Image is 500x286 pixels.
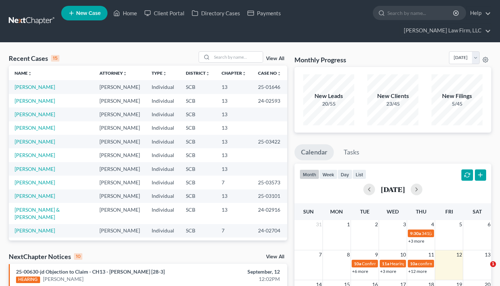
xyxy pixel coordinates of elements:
[15,70,32,76] a: Nameunfold_more
[180,203,216,224] td: SCB
[484,250,491,259] span: 13
[303,208,314,215] span: Sun
[180,148,216,162] td: SCB
[258,70,281,76] a: Case Nounfold_more
[146,121,180,135] td: Individual
[180,224,216,238] td: SCB
[94,107,146,121] td: [PERSON_NAME]
[319,169,337,179] button: week
[216,94,252,107] td: 13
[475,261,493,279] iframe: Intercom live chat
[146,162,180,176] td: Individual
[188,7,244,20] a: Directory Cases
[94,238,146,251] td: [PERSON_NAME]
[318,250,323,259] span: 7
[445,208,453,215] span: Fri
[94,162,146,176] td: [PERSON_NAME]
[252,80,287,94] td: 25-01646
[242,71,246,76] i: unfold_more
[252,238,287,251] td: 23-01120
[15,207,60,220] a: [PERSON_NAME] & [PERSON_NAME]
[362,261,445,266] span: Confirmation hearing for [PERSON_NAME]
[43,275,83,283] a: [PERSON_NAME]
[99,70,127,76] a: Attorneyunfold_more
[152,70,167,76] a: Typeunfold_more
[399,250,407,259] span: 10
[277,71,281,76] i: unfold_more
[180,80,216,94] td: SCB
[16,277,40,283] div: HEARING
[94,80,146,94] td: [PERSON_NAME]
[216,176,252,189] td: 7
[163,71,167,76] i: unfold_more
[337,169,352,179] button: day
[402,220,407,229] span: 3
[15,125,55,131] a: [PERSON_NAME]
[252,224,287,238] td: 24-02704
[146,94,180,107] td: Individual
[360,208,370,215] span: Tue
[216,80,252,94] td: 13
[15,98,55,104] a: [PERSON_NAME]
[28,71,32,76] i: unfold_more
[180,176,216,189] td: SCB
[252,135,287,148] td: 25-03422
[94,203,146,224] td: [PERSON_NAME]
[146,80,180,94] td: Individual
[180,162,216,176] td: SCB
[431,100,483,107] div: 5/45
[146,189,180,203] td: Individual
[431,92,483,100] div: New Filings
[51,55,59,62] div: 15
[146,176,180,189] td: Individual
[346,220,351,229] span: 1
[346,250,351,259] span: 8
[15,179,55,185] a: [PERSON_NAME]
[330,208,343,215] span: Mon
[381,185,405,193] h2: [DATE]
[303,100,354,107] div: 20/55
[94,176,146,189] td: [PERSON_NAME]
[410,261,417,266] span: 10a
[410,231,421,236] span: 9:30a
[473,208,482,215] span: Sat
[244,7,285,20] a: Payments
[216,238,252,251] td: 7
[146,107,180,121] td: Individual
[15,84,55,90] a: [PERSON_NAME]
[374,250,379,259] span: 9
[146,148,180,162] td: Individual
[430,220,435,229] span: 4
[216,189,252,203] td: 13
[387,208,399,215] span: Wed
[387,6,454,20] input: Search by name...
[15,152,55,158] a: [PERSON_NAME]
[408,238,424,244] a: +3 more
[216,121,252,135] td: 13
[9,252,82,261] div: NextChapter Notices
[252,203,287,224] td: 24-02916
[180,94,216,107] td: SCB
[15,227,55,234] a: [PERSON_NAME]
[15,138,55,145] a: [PERSON_NAME]
[367,92,418,100] div: New Clients
[422,231,492,236] span: 341(a) meeting for [PERSON_NAME]
[9,54,59,63] div: Recent Cases
[352,169,366,179] button: list
[416,208,426,215] span: Thu
[94,224,146,238] td: [PERSON_NAME]
[266,254,284,259] a: View All
[315,220,323,229] span: 31
[16,269,165,275] a: 25-00630-jd Objection to Claim - CH13 - [PERSON_NAME] [28-3]
[180,189,216,203] td: SCB
[458,220,463,229] span: 5
[367,100,418,107] div: 23/45
[216,203,252,224] td: 13
[141,7,188,20] a: Client Portal
[15,166,55,172] a: [PERSON_NAME]
[123,71,127,76] i: unfold_more
[180,135,216,148] td: SCB
[337,144,366,160] a: Tasks
[186,70,210,76] a: Districtunfold_more
[74,253,82,260] div: 10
